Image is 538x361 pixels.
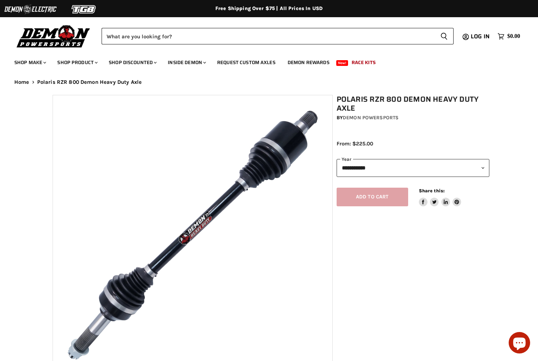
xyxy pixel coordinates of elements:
ul: Main menu [9,52,518,70]
h1: Polaris RZR 800 Demon Heavy Duty Axle [337,95,489,113]
a: Shop Discounted [103,55,161,70]
a: Race Kits [346,55,381,70]
img: Demon Powersports [14,23,93,49]
span: Polaris RZR 800 Demon Heavy Duty Axle [37,79,142,85]
span: $0.00 [507,33,520,40]
a: Demon Powersports [343,115,398,121]
div: by [337,114,489,122]
span: New! [336,60,348,66]
a: $0.00 [494,31,524,42]
button: Search [435,28,454,44]
inbox-online-store-chat: Shopify online store chat [507,332,532,355]
a: Request Custom Axles [212,55,281,70]
a: Log in [468,33,494,40]
a: Shop Make [9,55,50,70]
a: Home [14,79,29,85]
aside: Share this: [419,188,461,207]
span: Share this: [419,188,445,193]
a: Demon Rewards [282,55,335,70]
span: From: $225.00 [337,140,373,147]
span: Log in [471,32,490,41]
input: Search [102,28,435,44]
a: Inside Demon [162,55,210,70]
form: Product [102,28,454,44]
select: year [337,159,489,177]
img: Demon Electric Logo 2 [4,3,57,16]
img: TGB Logo 2 [57,3,111,16]
a: Shop Product [52,55,102,70]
